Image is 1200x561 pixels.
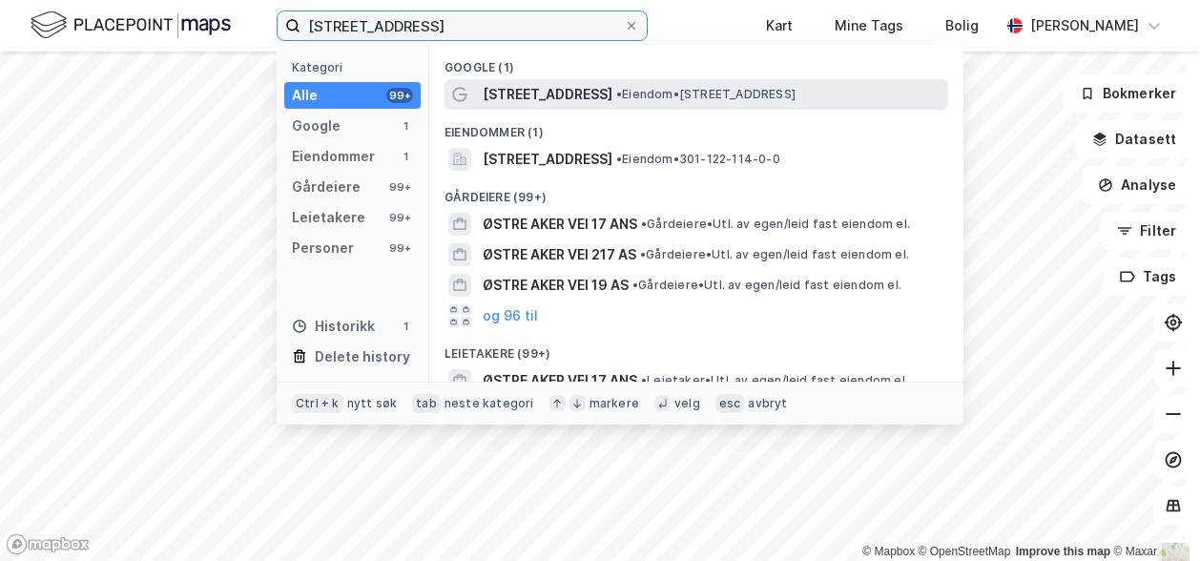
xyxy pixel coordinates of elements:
div: [PERSON_NAME] [1030,14,1139,37]
div: 99+ [386,210,413,225]
div: velg [674,396,700,411]
div: tab [412,394,441,413]
div: Historikk [292,315,375,338]
button: Bokmerker [1064,74,1192,113]
div: markere [590,396,639,411]
span: • [632,278,638,292]
span: • [641,217,647,231]
div: avbryt [748,396,787,411]
div: nytt søk [347,396,398,411]
button: Tags [1104,258,1192,296]
a: Improve this map [1016,545,1110,558]
div: Kategori [292,60,421,74]
button: Datasett [1076,120,1192,158]
span: ØSTRE AKER VEI 17 ANS [483,369,637,392]
button: Analyse [1082,166,1192,204]
span: • [641,373,647,387]
div: neste kategori [445,396,534,411]
div: Ctrl + k [292,394,343,413]
span: Gårdeiere • Utl. av egen/leid fast eiendom el. [640,247,909,262]
iframe: Chat Widget [1105,469,1200,561]
div: esc [715,394,745,413]
span: Eiendom • 301-122-114-0-0 [616,152,780,167]
a: Mapbox [862,545,915,558]
div: Eiendommer (1) [429,110,963,144]
a: OpenStreetMap [919,545,1011,558]
span: ØSTRE AKER VEI 17 ANS [483,213,637,236]
div: Gårdeiere (99+) [429,175,963,209]
span: ØSTRE AKER VEI 19 AS [483,274,629,297]
span: [STREET_ADDRESS] [483,148,612,171]
div: Bolig [945,14,979,37]
div: Personer [292,237,354,260]
span: Gårdeiere • Utl. av egen/leid fast eiendom el. [632,278,901,293]
div: 1 [398,149,413,164]
div: 99+ [386,88,413,103]
div: 99+ [386,179,413,195]
div: 1 [398,118,413,134]
button: og 96 til [483,304,538,327]
div: Mine Tags [835,14,903,37]
div: Leietakere (99+) [429,331,963,365]
a: Mapbox homepage [6,533,90,555]
div: Eiendommer [292,145,375,168]
span: ØSTRE AKER VEI 217 AS [483,243,636,266]
button: Filter [1101,212,1192,250]
div: Leietakere [292,206,365,229]
span: [STREET_ADDRESS] [483,83,612,106]
span: Leietaker • Utl. av egen/leid fast eiendom el. [641,373,908,388]
div: 99+ [386,240,413,256]
span: • [640,247,646,261]
div: Kart [766,14,793,37]
img: logo.f888ab2527a4732fd821a326f86c7f29.svg [31,9,231,42]
div: Gårdeiere [292,176,361,198]
div: Google [292,114,341,137]
input: Søk på adresse, matrikkel, gårdeiere, leietakere eller personer [300,11,624,40]
div: Google (1) [429,45,963,79]
div: Alle [292,84,318,107]
div: Delete history [315,345,410,368]
span: Eiendom • [STREET_ADDRESS] [616,87,796,102]
div: 1 [398,319,413,334]
span: • [616,87,622,101]
span: • [616,152,622,166]
span: Gårdeiere • Utl. av egen/leid fast eiendom el. [641,217,910,232]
